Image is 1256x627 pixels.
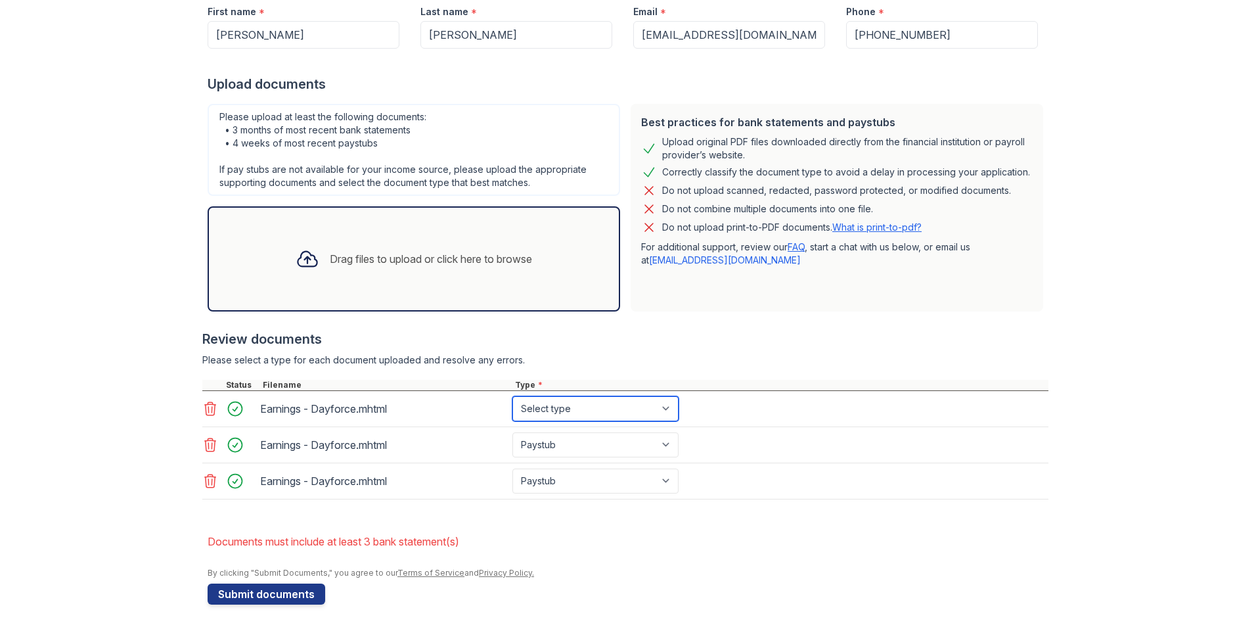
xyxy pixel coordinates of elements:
[208,5,256,18] label: First name
[260,471,507,492] div: Earnings - Dayforce.mhtml
[208,528,1048,555] li: Documents must include at least 3 bank statement(s)
[208,75,1048,93] div: Upload documents
[662,135,1033,162] div: Upload original PDF files downloaded directly from the financial institution or payroll provider’...
[260,398,507,419] div: Earnings - Dayforce.mhtml
[641,114,1033,130] div: Best practices for bank statements and paystubs
[397,568,464,578] a: Terms of Service
[223,380,260,390] div: Status
[479,568,534,578] a: Privacy Policy.
[208,104,620,196] div: Please upload at least the following documents: • 3 months of most recent bank statements • 4 wee...
[512,380,1048,390] div: Type
[662,183,1011,198] div: Do not upload scanned, redacted, password protected, or modified documents.
[662,221,922,234] p: Do not upload print-to-PDF documents.
[420,5,468,18] label: Last name
[649,254,801,266] a: [EMAIL_ADDRESS][DOMAIN_NAME]
[662,164,1030,180] div: Correctly classify the document type to avoid a delay in processing your application.
[641,241,1033,267] p: For additional support, review our , start a chat with us below, or email us at
[202,330,1048,348] div: Review documents
[260,434,507,455] div: Earnings - Dayforce.mhtml
[846,5,876,18] label: Phone
[788,241,805,252] a: FAQ
[330,251,532,267] div: Drag files to upload or click here to browse
[662,201,873,217] div: Do not combine multiple documents into one file.
[832,221,922,233] a: What is print-to-pdf?
[208,584,325,605] button: Submit documents
[208,568,1048,578] div: By clicking "Submit Documents," you agree to our and
[633,5,658,18] label: Email
[202,354,1048,367] div: Please select a type for each document uploaded and resolve any errors.
[260,380,512,390] div: Filename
